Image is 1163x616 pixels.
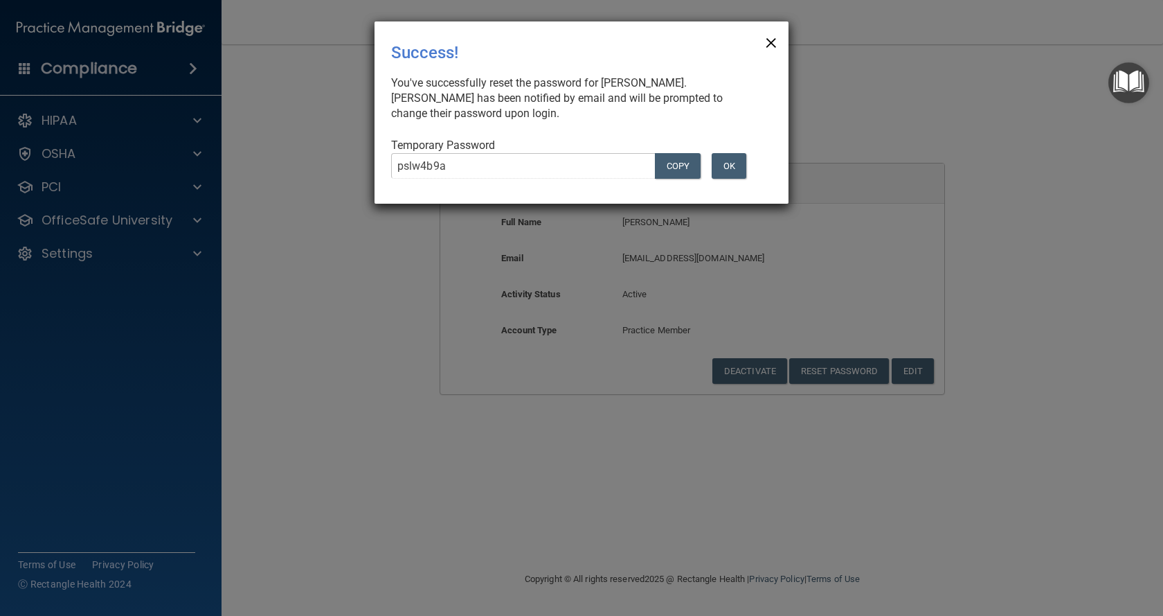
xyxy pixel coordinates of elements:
[655,153,701,179] button: COPY
[1108,62,1149,103] button: Open Resource Center
[765,27,777,55] span: ×
[712,153,746,179] button: OK
[391,76,761,121] div: You've successfully reset the password for [PERSON_NAME]. [PERSON_NAME] has been notified by emai...
[391,139,495,152] span: Temporary Password
[391,33,715,73] div: Success!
